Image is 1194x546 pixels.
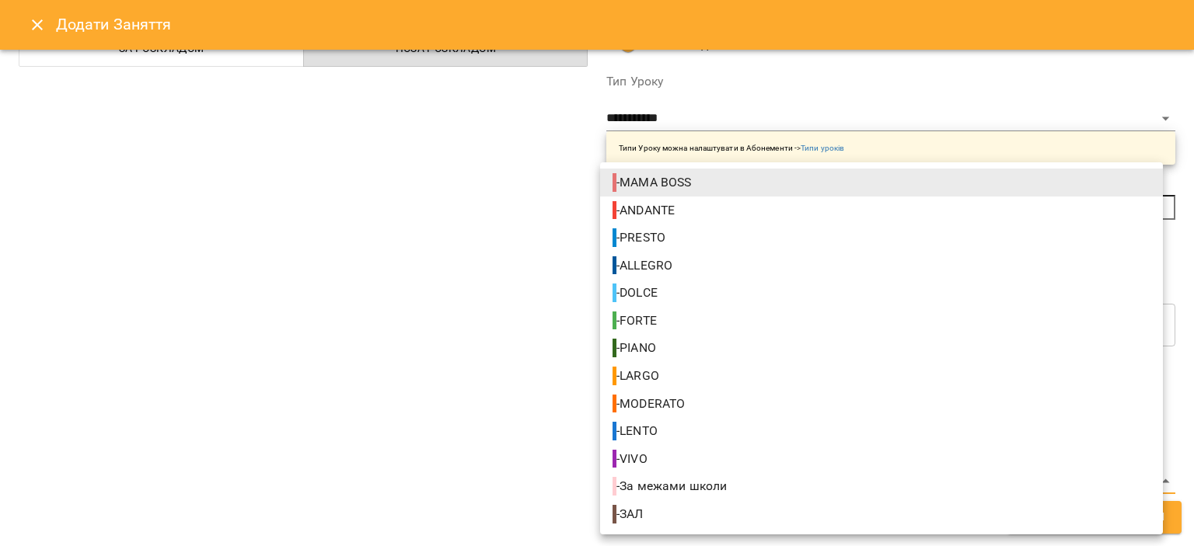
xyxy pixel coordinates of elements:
span: - LARGO [613,367,662,385]
span: - LENTO [613,422,661,440]
span: - ЗАЛ [613,505,647,523]
span: - ALLEGRO [613,256,676,275]
span: - ANDANTE [613,201,678,220]
span: - PIANO [613,339,659,357]
span: - За межами школи [613,477,731,496]
span: - MODERATO [613,395,689,413]
span: - DOLCE [613,283,661,302]
span: - PRESTO [613,228,669,247]
span: - FORTE [613,311,660,330]
span: - MAMA BOSS [613,173,695,192]
span: - VIVO [613,450,651,468]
